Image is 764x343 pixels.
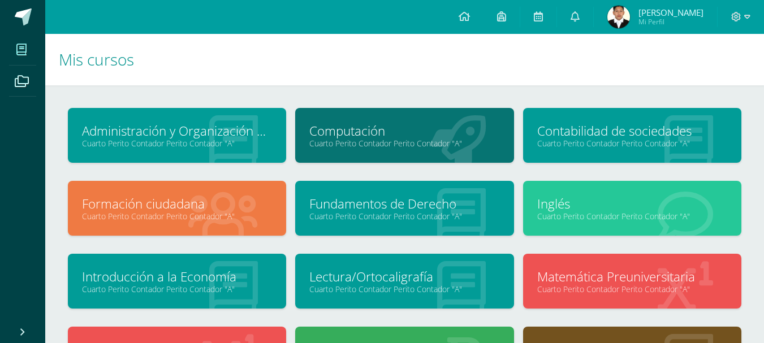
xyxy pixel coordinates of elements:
[82,211,272,222] a: Cuarto Perito Contador Perito Contador "A"
[537,284,727,294] a: Cuarto Perito Contador Perito Contador "A"
[82,122,272,140] a: Administración y Organización de Oficina
[537,268,727,285] a: Matemática Preuniversitaria
[309,195,499,212] a: Fundamentos de Derecho
[537,122,727,140] a: Contabilidad de sociedades
[638,17,703,27] span: Mi Perfil
[537,138,727,149] a: Cuarto Perito Contador Perito Contador "A"
[537,195,727,212] a: Inglés
[309,211,499,222] a: Cuarto Perito Contador Perito Contador "A"
[309,268,499,285] a: Lectura/Ortocaligrafía
[82,195,272,212] a: Formación ciudadana
[82,138,272,149] a: Cuarto Perito Contador Perito Contador "A"
[309,122,499,140] a: Computación
[82,268,272,285] a: Introducción a la Economía
[309,284,499,294] a: Cuarto Perito Contador Perito Contador "A"
[638,7,703,18] span: [PERSON_NAME]
[537,211,727,222] a: Cuarto Perito Contador Perito Contador "A"
[607,6,630,28] img: 6f1f33e4fef5507b318d0d8ce60c75bd.png
[59,49,134,70] span: Mis cursos
[82,284,272,294] a: Cuarto Perito Contador Perito Contador "A"
[309,138,499,149] a: Cuarto Perito Contador Perito Contador "A"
